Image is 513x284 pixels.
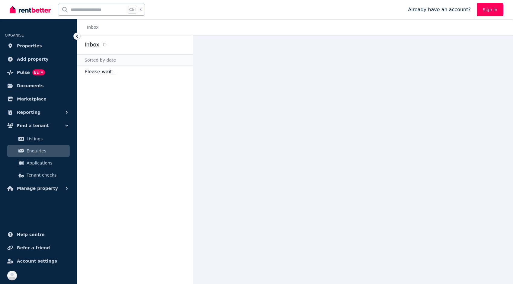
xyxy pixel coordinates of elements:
span: Ctrl [128,6,137,14]
span: Find a tenant [17,122,49,129]
span: Properties [17,42,42,49]
a: Tenant checks [7,169,70,181]
button: Reporting [5,106,72,118]
a: PulseBETA [5,66,72,78]
span: Tenant checks [27,171,67,179]
a: Account settings [5,255,72,267]
a: Refer a friend [5,242,72,254]
nav: Breadcrumb [77,19,106,35]
span: Add property [17,56,49,63]
a: Add property [5,53,72,65]
span: k [139,7,142,12]
a: Listings [7,133,70,145]
span: ORGANISE [5,33,24,37]
div: Sorted by date [77,54,193,66]
a: Help centre [5,228,72,241]
span: Enquiries [27,147,67,155]
span: Reporting [17,109,40,116]
a: Properties [5,40,72,52]
span: Refer a friend [17,244,50,251]
span: Pulse [17,69,30,76]
span: Documents [17,82,44,89]
a: Inbox [87,25,98,30]
img: RentBetter [10,5,51,14]
button: Find a tenant [5,120,72,132]
span: Manage property [17,185,58,192]
span: Applications [27,159,67,167]
p: Please wait... [77,66,193,78]
h2: Inbox [85,40,99,49]
a: Applications [7,157,70,169]
button: Manage property [5,182,72,194]
a: Marketplace [5,93,72,105]
span: BETA [32,69,45,75]
a: Documents [5,80,72,92]
span: Help centre [17,231,45,238]
span: Already have an account? [408,6,471,13]
span: Marketplace [17,95,46,103]
span: Account settings [17,257,57,265]
a: Sign In [477,3,503,16]
span: Listings [27,135,67,142]
a: Enquiries [7,145,70,157]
